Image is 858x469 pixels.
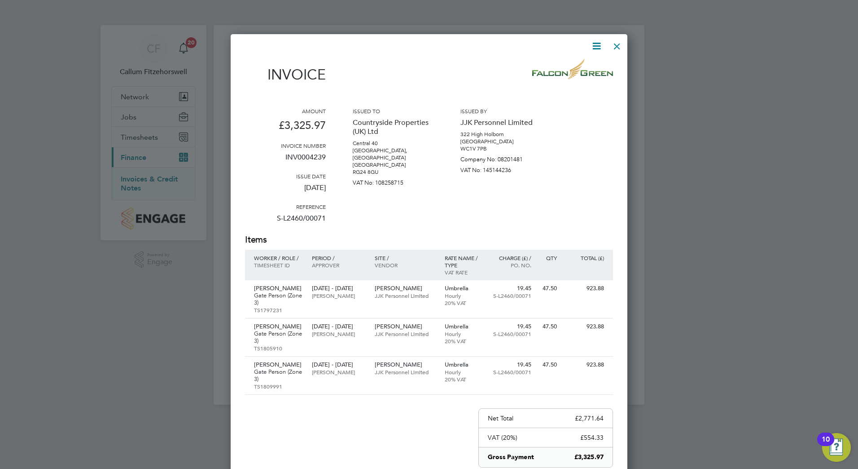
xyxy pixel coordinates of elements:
[245,149,326,173] p: INV0004239
[353,140,433,147] p: Central 40
[445,330,484,337] p: Hourly
[540,323,557,330] p: 47.50
[245,115,326,142] p: £3,325.97
[492,254,531,261] p: Charge (£) /
[822,433,851,462] button: Open Resource Center, 10 new notifications
[822,439,830,451] div: 10
[375,368,436,376] p: JJK Personnel Limited
[375,323,436,330] p: [PERSON_NAME]
[566,361,604,368] p: 923.88
[540,254,557,261] p: QTY
[312,292,365,299] p: [PERSON_NAME]
[353,176,433,186] p: VAT No: 108258715
[445,299,484,306] p: 20% VAT
[375,330,436,337] p: JJK Personnel Limited
[312,330,365,337] p: [PERSON_NAME]
[254,323,303,330] p: [PERSON_NAME]
[375,361,436,368] p: [PERSON_NAME]
[353,168,433,176] p: RG24 8GU
[460,115,541,131] p: JJK Personnel Limited
[254,368,303,383] p: Gate Person (Zone 3)
[375,285,436,292] p: [PERSON_NAME]
[245,107,326,115] h3: Amount
[312,254,365,261] p: Period /
[254,292,303,306] p: Gate Person (Zone 3)
[540,361,557,368] p: 47.50
[566,285,604,292] p: 923.88
[254,261,303,269] p: Timesheet ID
[254,254,303,261] p: Worker / Role /
[492,361,531,368] p: 19.45
[492,292,531,299] p: S-L2460/00071
[375,292,436,299] p: JJK Personnel Limited
[492,330,531,337] p: S-L2460/00071
[492,261,531,269] p: Po. No.
[492,285,531,292] p: 19.45
[353,161,433,168] p: [GEOGRAPHIC_DATA]
[445,361,484,368] p: Umbrella
[375,254,436,261] p: Site /
[245,203,326,210] h3: Reference
[445,368,484,376] p: Hourly
[445,323,484,330] p: Umbrella
[245,180,326,203] p: [DATE]
[245,66,326,83] h1: Invoice
[566,254,604,261] p: Total (£)
[254,361,303,368] p: [PERSON_NAME]
[460,107,541,115] h3: Issued by
[488,434,517,442] p: VAT (20%)
[254,345,303,352] p: TS1805910
[580,434,604,442] p: £554.33
[460,145,541,152] p: WC1V 7PB
[353,147,433,161] p: [GEOGRAPHIC_DATA], [GEOGRAPHIC_DATA]
[312,368,365,376] p: [PERSON_NAME]
[245,142,326,149] h3: Invoice number
[375,261,436,269] p: Vendor
[460,138,541,145] p: [GEOGRAPHIC_DATA]
[254,330,303,345] p: Gate Person (Zone 3)
[312,261,365,269] p: Approver
[254,285,303,292] p: [PERSON_NAME]
[445,376,484,383] p: 20% VAT
[353,115,433,140] p: Countryside Properties (UK) Ltd
[254,383,303,390] p: TS1809991
[445,292,484,299] p: Hourly
[445,269,484,276] p: VAT rate
[492,323,531,330] p: 19.45
[492,368,531,376] p: S-L2460/00071
[445,254,484,269] p: Rate name / type
[460,152,541,163] p: Company No: 08201481
[312,285,365,292] p: [DATE] - [DATE]
[312,361,365,368] p: [DATE] - [DATE]
[460,163,541,174] p: VAT No: 145144236
[245,210,326,234] p: S-L2460/00071
[353,107,433,115] h3: Issued to
[574,453,604,462] p: £3,325.97
[254,306,303,314] p: TS1797231
[488,453,534,462] p: Gross Payment
[445,337,484,345] p: 20% VAT
[488,414,513,422] p: Net Total
[312,323,365,330] p: [DATE] - [DATE]
[445,285,484,292] p: Umbrella
[532,59,613,80] img: falcongreen-logo-remittance.png
[245,234,613,246] h2: Items
[540,285,557,292] p: 47.50
[460,131,541,138] p: 322 High Holborn
[575,414,604,422] p: £2,771.64
[566,323,604,330] p: 923.88
[245,173,326,180] h3: Issue date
